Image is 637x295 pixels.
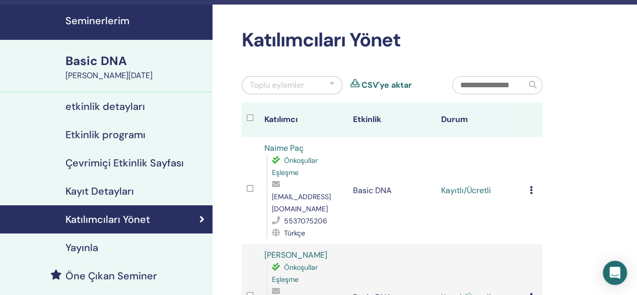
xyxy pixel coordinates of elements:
[65,52,206,70] div: Basic DNA
[264,143,304,153] a: Naime Paç
[362,79,412,91] a: CSV'ye aktar
[65,129,146,141] h4: Etkinlik programı
[272,156,318,177] span: Önkoşullar Eşleşme
[65,242,98,254] h4: Yayınla
[65,157,184,169] h4: Çevrimiçi Etkinlik Sayfası
[65,213,150,225] h4: Katılımcıları Yönet
[65,100,145,112] h4: etkinlik detayları
[272,263,318,284] span: Önkoşullar Eşleşme
[65,185,134,197] h4: Kayıt Detayları
[347,137,436,244] td: Basic DNA
[65,270,157,282] h4: Öne Çıkan Seminer
[272,192,331,213] span: [EMAIL_ADDRESS][DOMAIN_NAME]
[436,102,525,137] th: Durum
[284,228,305,238] span: Türkçe
[65,70,206,82] div: [PERSON_NAME][DATE]
[65,15,206,27] h4: Seminerlerim
[59,52,213,82] a: Basic DNA[PERSON_NAME][DATE]
[242,29,542,52] h2: Katılımcıları Yönet
[347,102,436,137] th: Etkinlik
[259,102,348,137] th: Katılımcı
[264,250,327,260] a: [PERSON_NAME]
[250,79,304,91] div: Toplu eylemler
[284,216,327,225] span: 5537075206
[603,261,627,285] div: Open Intercom Messenger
